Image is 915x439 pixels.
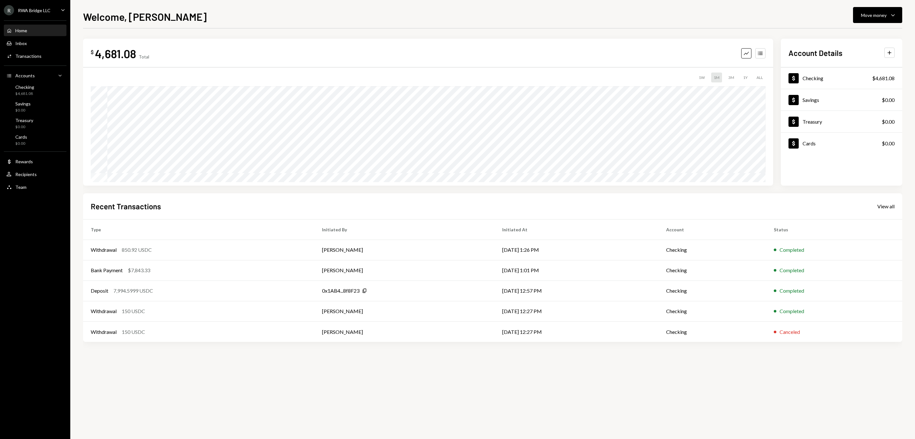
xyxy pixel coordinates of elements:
[803,97,819,103] div: Savings
[122,307,145,315] div: 150 USDC
[495,219,658,240] th: Initiated At
[314,301,494,321] td: [PERSON_NAME]
[83,10,207,23] h1: Welcome, [PERSON_NAME]
[780,246,804,254] div: Completed
[780,266,804,274] div: Completed
[861,12,887,19] div: Move money
[91,246,117,254] div: Withdrawal
[15,28,27,33] div: Home
[15,172,37,177] div: Recipients
[91,328,117,336] div: Withdrawal
[766,219,902,240] th: Status
[781,111,902,132] a: Treasury$0.00
[91,307,117,315] div: Withdrawal
[658,219,766,240] th: Account
[128,266,150,274] div: $7,843.33
[4,168,66,180] a: Recipients
[4,181,66,193] a: Team
[15,108,31,113] div: $0.00
[95,46,136,61] div: 4,681.08
[15,184,27,190] div: Team
[15,134,27,140] div: Cards
[872,74,895,82] div: $4,681.08
[91,201,161,212] h2: Recent Transactions
[122,328,145,336] div: 150 USDC
[882,118,895,126] div: $0.00
[314,321,494,342] td: [PERSON_NAME]
[322,287,359,295] div: 0x1AB4...8f8F23
[495,260,658,281] td: [DATE] 1:01 PM
[83,219,314,240] th: Type
[314,240,494,260] td: [PERSON_NAME]
[15,73,35,78] div: Accounts
[711,73,722,82] div: 1M
[15,84,34,90] div: Checking
[314,219,494,240] th: Initiated By
[4,25,66,36] a: Home
[495,301,658,321] td: [DATE] 12:27 PM
[788,48,842,58] h2: Account Details
[877,203,895,210] a: View all
[780,287,804,295] div: Completed
[113,287,153,295] div: 7,994.5999 USDC
[495,321,658,342] td: [DATE] 12:27 PM
[91,49,94,55] div: $
[882,96,895,104] div: $0.00
[4,37,66,49] a: Inbox
[15,118,33,123] div: Treasury
[15,41,27,46] div: Inbox
[15,53,42,59] div: Transactions
[803,119,822,125] div: Treasury
[696,73,707,82] div: 1W
[741,73,750,82] div: 1Y
[139,54,149,59] div: Total
[882,140,895,147] div: $0.00
[803,75,823,81] div: Checking
[4,50,66,62] a: Transactions
[658,321,766,342] td: Checking
[853,7,902,23] button: Move money
[658,260,766,281] td: Checking
[4,156,66,167] a: Rewards
[803,140,816,146] div: Cards
[314,260,494,281] td: [PERSON_NAME]
[91,266,123,274] div: Bank Payment
[91,287,108,295] div: Deposit
[754,73,765,82] div: ALL
[15,91,34,96] div: $4,681.08
[18,8,50,13] div: RWA Bridge LLC
[15,101,31,106] div: Savings
[15,124,33,130] div: $0.00
[780,307,804,315] div: Completed
[4,5,14,15] div: R
[658,281,766,301] td: Checking
[781,67,902,89] a: Checking$4,681.08
[15,159,33,164] div: Rewards
[4,70,66,81] a: Accounts
[4,82,66,98] a: Checking$4,681.08
[4,132,66,148] a: Cards$0.00
[726,73,737,82] div: 3M
[658,240,766,260] td: Checking
[780,328,800,336] div: Canceled
[658,301,766,321] td: Checking
[781,89,902,111] a: Savings$0.00
[4,99,66,114] a: Savings$0.00
[4,116,66,131] a: Treasury$0.00
[495,240,658,260] td: [DATE] 1:26 PM
[495,281,658,301] td: [DATE] 12:57 PM
[122,246,152,254] div: 850.92 USDC
[781,133,902,154] a: Cards$0.00
[15,141,27,146] div: $0.00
